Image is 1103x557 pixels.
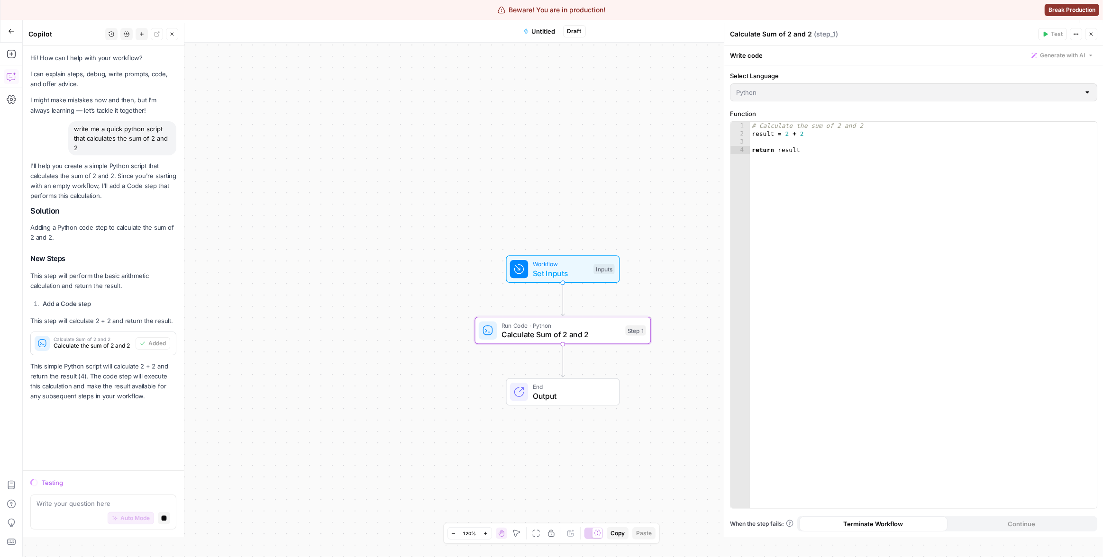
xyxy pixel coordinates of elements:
button: Paste [632,527,656,539]
span: Calculate Sum of 2 and 2 [54,337,132,341]
p: I might make mistakes now and then, but I’m always learning — let’s tackle it together! [30,95,176,115]
button: Test [1038,28,1067,40]
div: EndOutput [475,378,651,406]
button: Generate with AI [1028,49,1097,62]
span: Generate with AI [1040,51,1085,60]
span: 120% [463,530,476,537]
span: Workflow [533,260,589,269]
input: Python [736,88,1080,97]
span: Terminate Workflow [844,519,903,529]
div: 2 [730,130,750,138]
p: I'll help you create a simple Python script that calculates the sum of 2 and 2. Since you're star... [30,161,176,201]
div: Beware! You are in production! [498,5,606,15]
p: Adding a Python code step to calculate the sum of 2 and 2. [30,223,176,243]
div: 4 [730,146,750,154]
g: Edge from start to step_1 [561,283,565,316]
span: Continue [1008,519,1035,529]
span: End [533,382,610,391]
span: Test [1051,30,1063,38]
div: 1 [730,122,750,130]
div: Copilot [28,29,102,39]
div: WorkflowSet InputsInputs [475,255,651,283]
span: Untitled [532,27,556,36]
h3: New Steps [30,252,176,265]
label: Function [730,109,1097,118]
span: Set Inputs [533,268,589,279]
strong: Add a Code step [43,300,91,307]
g: Edge from step_1 to end [561,344,565,377]
span: Run Code · Python [501,321,621,330]
div: Calculate Sum of 2 and 2 [730,29,1035,39]
span: Added [148,339,166,348]
span: Auto Mode [120,514,150,522]
button: Copy [607,527,629,539]
span: Calculate the sum of 2 and 2 [54,341,132,350]
button: Untitled [518,24,561,39]
button: Added [136,337,170,350]
span: Calculate Sum of 2 and 2 [501,329,621,340]
a: When the step fails: [730,520,793,528]
p: This step will calculate 2 + 2 and return the result. [30,316,176,326]
p: I can explain steps, debug, write prompts, code, and offer advice. [30,69,176,89]
div: Run Code · PythonCalculate Sum of 2 and 2Step 1 [475,317,651,344]
button: Break Production [1045,4,1099,16]
span: Draft [567,27,582,36]
p: This simple Python script will calculate 2 + 2 and return the result (4). The code step will exec... [30,361,176,402]
div: Step 1 [626,325,646,336]
span: Copy [611,529,625,538]
p: Hi! How can I help with your workflow? [30,53,176,63]
div: Inputs [593,264,614,274]
button: Auto Mode [108,512,154,524]
h2: Solution [30,207,176,216]
span: Paste [636,529,652,538]
span: Break Production [1048,6,1095,14]
p: This step will perform the basic arithmetic calculation and return the result. [30,271,176,291]
span: Output [533,390,610,402]
label: Select Language [730,71,1097,81]
div: Write code [724,45,1103,65]
span: ( step_1 ) [814,29,838,39]
div: 3 [730,138,750,146]
div: Testing [42,478,176,487]
div: write me a quick python script that calculates the sum of 2 and 2 [68,121,176,155]
button: Continue [948,516,1096,531]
